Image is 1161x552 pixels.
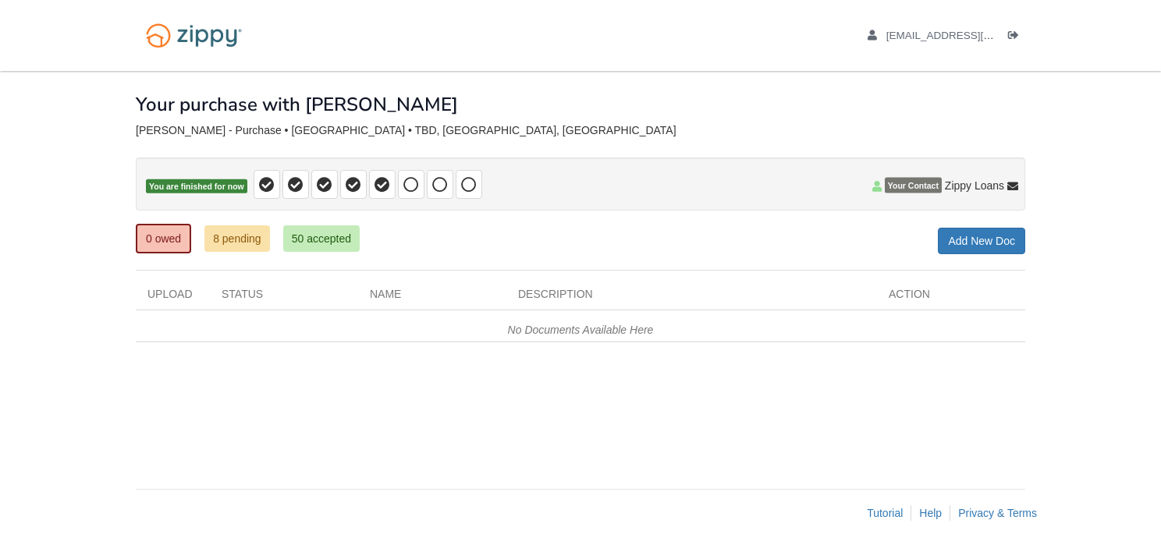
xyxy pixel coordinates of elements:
[885,178,942,193] span: Your Contact
[508,324,654,336] em: No Documents Available Here
[283,225,360,252] a: 50 accepted
[1008,30,1025,45] a: Log out
[358,286,506,310] div: Name
[877,286,1025,310] div: Action
[958,507,1037,519] a: Privacy & Terms
[868,30,1065,45] a: edit profile
[136,286,210,310] div: Upload
[136,94,458,115] h1: Your purchase with [PERSON_NAME]
[938,228,1025,254] a: Add New Doc
[204,225,270,252] a: 8 pending
[506,286,877,310] div: Description
[886,30,1065,41] span: zira83176@outlook.com
[136,124,1025,137] div: [PERSON_NAME] - Purchase • [GEOGRAPHIC_DATA] • TBD, [GEOGRAPHIC_DATA], [GEOGRAPHIC_DATA]
[146,179,247,194] span: You are finished for now
[136,16,252,55] img: Logo
[136,224,191,253] a: 0 owed
[210,286,358,310] div: Status
[919,507,942,519] a: Help
[867,507,903,519] a: Tutorial
[945,178,1004,193] span: Zippy Loans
